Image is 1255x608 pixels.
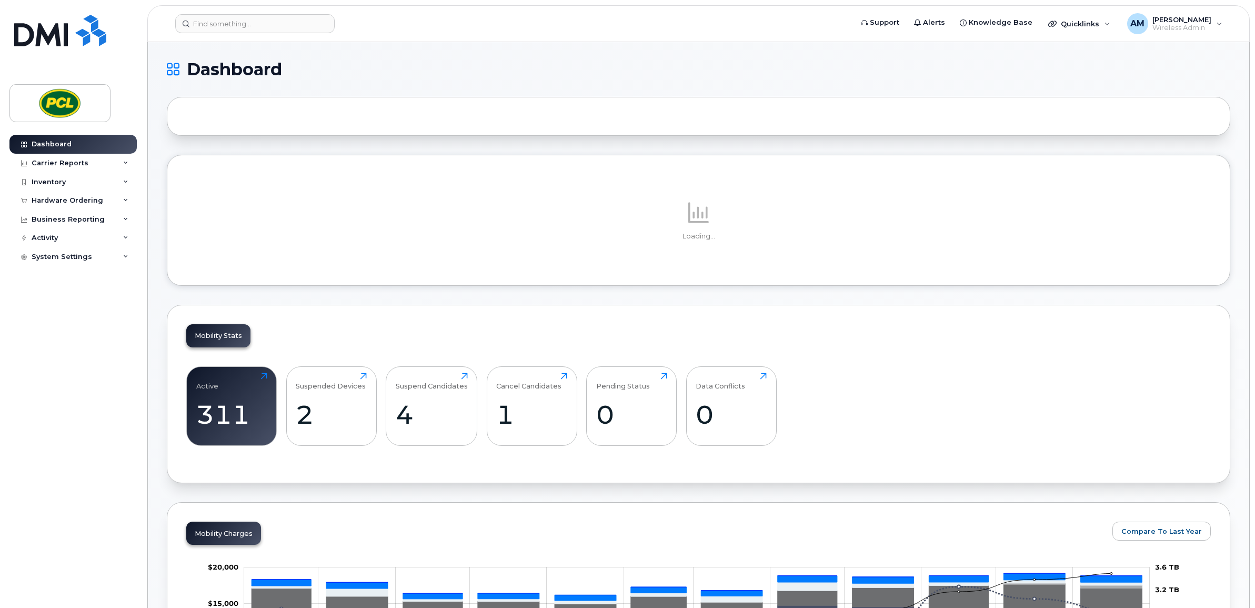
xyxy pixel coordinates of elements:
[496,373,561,390] div: Cancel Candidates
[208,599,238,607] tspan: $15,000
[187,62,282,77] span: Dashboard
[396,373,468,390] div: Suspend Candidates
[496,373,567,440] a: Cancel Candidates1
[596,373,667,440] a: Pending Status0
[296,373,367,440] a: Suspended Devices2
[1155,585,1179,594] tspan: 3.2 TB
[396,373,468,440] a: Suspend Candidates4
[296,373,366,390] div: Suspended Devices
[696,373,767,440] a: Data Conflicts0
[208,563,238,571] g: $0
[208,563,238,571] tspan: $20,000
[196,373,267,440] a: Active311
[186,232,1211,241] p: Loading...
[696,373,745,390] div: Data Conflicts
[596,373,650,390] div: Pending Status
[196,373,218,390] div: Active
[696,399,767,430] div: 0
[596,399,667,430] div: 0
[1155,563,1179,571] tspan: 3.6 TB
[196,399,267,430] div: 311
[1112,522,1211,541] button: Compare To Last Year
[396,399,468,430] div: 4
[208,599,238,607] g: $0
[496,399,567,430] div: 1
[1121,526,1202,536] span: Compare To Last Year
[296,399,367,430] div: 2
